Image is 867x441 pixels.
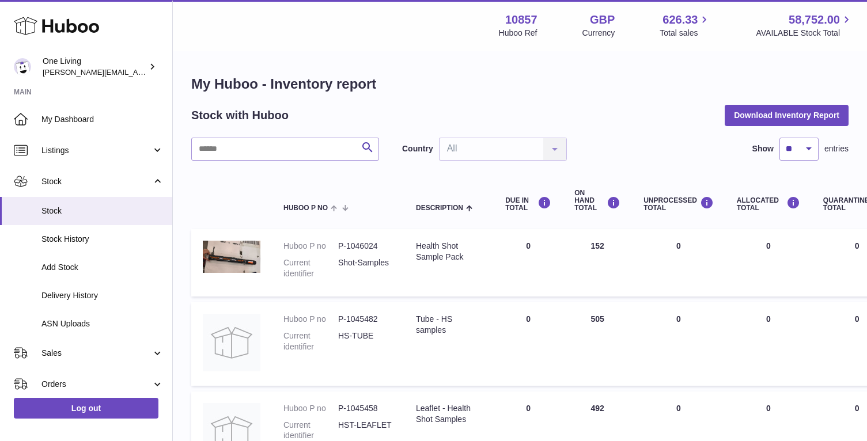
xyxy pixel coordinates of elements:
[643,196,714,212] div: UNPROCESSED Total
[41,234,164,245] span: Stock History
[41,114,164,125] span: My Dashboard
[191,75,849,93] h1: My Huboo - Inventory report
[855,404,860,413] span: 0
[283,241,338,252] dt: Huboo P no
[505,196,551,212] div: DUE IN TOTAL
[660,28,711,39] span: Total sales
[41,348,152,359] span: Sales
[416,241,482,263] div: Health Shot Sample Pack
[338,403,393,414] dd: P-1045458
[41,176,152,187] span: Stock
[41,318,164,329] span: ASN Uploads
[725,229,812,296] td: 0
[494,229,563,296] td: 0
[43,56,146,78] div: One Living
[789,12,840,28] span: 58,752.00
[752,143,774,154] label: Show
[14,398,158,419] a: Log out
[737,196,800,212] div: ALLOCATED Total
[416,314,482,336] div: Tube - HS samples
[203,314,260,371] img: product image
[494,302,563,386] td: 0
[338,241,393,252] dd: P-1046024
[283,330,338,352] dt: Current identifier
[283,403,338,414] dt: Huboo P no
[582,28,615,39] div: Currency
[563,302,632,386] td: 505
[416,403,482,425] div: Leaflet - Health Shot Samples
[756,28,853,39] span: AVAILABLE Stock Total
[283,204,328,212] span: Huboo P no
[499,28,537,39] div: Huboo Ref
[756,12,853,39] a: 58,752.00 AVAILABLE Stock Total
[41,290,164,301] span: Delivery History
[41,379,152,390] span: Orders
[191,108,289,123] h2: Stock with Huboo
[632,229,725,296] td: 0
[283,314,338,325] dt: Huboo P no
[574,189,620,212] div: ON HAND Total
[855,314,860,324] span: 0
[855,241,860,250] span: 0
[824,143,849,154] span: entries
[338,257,393,279] dd: Shot-Samples
[725,302,812,386] td: 0
[41,145,152,156] span: Listings
[632,302,725,386] td: 0
[660,12,711,39] a: 626.33 Total sales
[563,229,632,296] td: 152
[590,12,615,28] strong: GBP
[505,12,537,28] strong: 10857
[416,204,463,212] span: Description
[41,206,164,216] span: Stock
[662,12,698,28] span: 626.33
[338,330,393,352] dd: HS-TUBE
[283,257,338,279] dt: Current identifier
[725,105,849,126] button: Download Inventory Report
[402,143,433,154] label: Country
[338,314,393,325] dd: P-1045482
[203,241,260,273] img: product image
[41,262,164,273] span: Add Stock
[43,67,231,77] span: [PERSON_NAME][EMAIL_ADDRESS][DOMAIN_NAME]
[14,58,31,75] img: Jessica@oneliving.com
